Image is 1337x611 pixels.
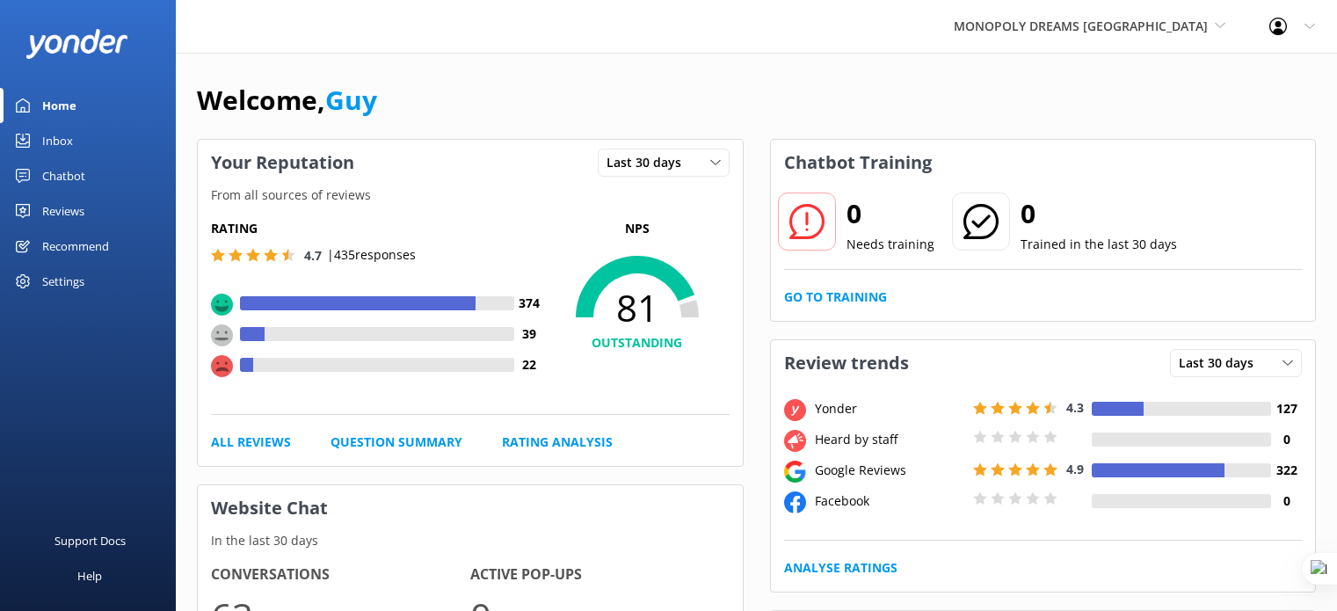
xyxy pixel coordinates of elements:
h4: 0 [1271,430,1302,449]
div: Settings [42,264,84,299]
div: Home [42,88,76,123]
img: yonder-white-logo.png [26,29,127,58]
a: Rating Analysis [502,433,613,452]
h4: Active Pop-ups [470,564,730,586]
h4: OUTSTANDING [545,333,730,353]
h4: 322 [1271,461,1302,480]
h4: 22 [514,355,545,375]
p: Trained in the last 30 days [1021,235,1177,254]
a: Go to Training [784,287,887,307]
h3: Your Reputation [198,140,367,185]
p: | 435 responses [327,245,416,265]
a: Guy [325,82,377,118]
h4: 127 [1271,399,1302,418]
a: Analyse Ratings [784,558,897,578]
div: Google Reviews [810,461,969,480]
div: Reviews [42,193,84,229]
div: Support Docs [54,523,126,558]
h1: Welcome, [197,79,377,121]
h4: Conversations [211,564,470,586]
span: 81 [545,286,730,330]
h4: 0 [1271,491,1302,511]
div: Inbox [42,123,73,158]
h3: Review trends [771,340,922,386]
div: Chatbot [42,158,85,193]
span: 4.7 [304,247,322,264]
p: In the last 30 days [198,531,743,550]
p: NPS [545,219,730,238]
h3: Chatbot Training [771,140,945,185]
h2: 0 [1021,193,1177,235]
span: MONOPOLY DREAMS [GEOGRAPHIC_DATA] [954,18,1208,34]
span: Last 30 days [607,153,692,172]
div: Help [77,558,102,593]
span: 4.3 [1066,399,1084,416]
a: Question Summary [331,433,462,452]
p: Needs training [847,235,934,254]
h5: Rating [211,219,545,238]
div: Heard by staff [810,430,969,449]
a: All Reviews [211,433,291,452]
p: From all sources of reviews [198,185,743,205]
div: Recommend [42,229,109,264]
h4: 374 [514,294,545,313]
h2: 0 [847,193,934,235]
span: 4.9 [1066,461,1084,477]
h4: 39 [514,324,545,344]
h3: Website Chat [198,485,743,531]
div: Facebook [810,491,969,511]
span: Last 30 days [1179,353,1264,373]
div: Yonder [810,399,969,418]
